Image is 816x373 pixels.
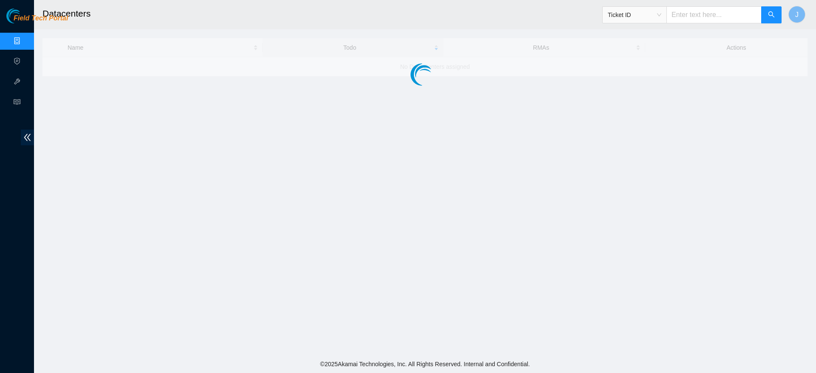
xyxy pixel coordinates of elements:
button: search [761,6,782,23]
span: Field Tech Portal [14,14,68,23]
span: search [768,11,775,19]
span: J [795,9,799,20]
img: Akamai Technologies [6,8,43,23]
span: Ticket ID [608,8,661,21]
span: read [14,95,20,112]
a: Akamai TechnologiesField Tech Portal [6,15,68,26]
span: double-left [21,130,34,145]
button: J [788,6,805,23]
footer: © 2025 Akamai Technologies, Inc. All Rights Reserved. Internal and Confidential. [34,355,816,373]
input: Enter text here... [666,6,762,23]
